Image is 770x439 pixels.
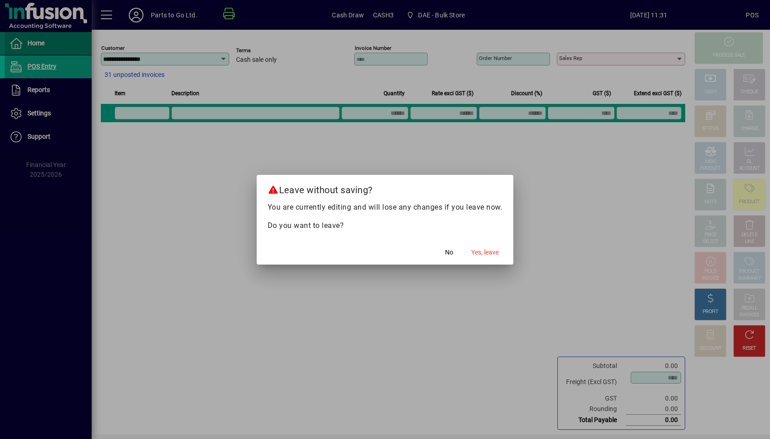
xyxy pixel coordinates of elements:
button: Yes, leave [467,244,502,261]
span: Yes, leave [471,248,499,257]
span: No [445,248,453,257]
button: No [434,244,464,261]
p: Do you want to leave? [268,220,503,231]
h2: Leave without saving? [257,175,514,201]
p: You are currently editing and will lose any changes if you leave now. [268,202,503,213]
